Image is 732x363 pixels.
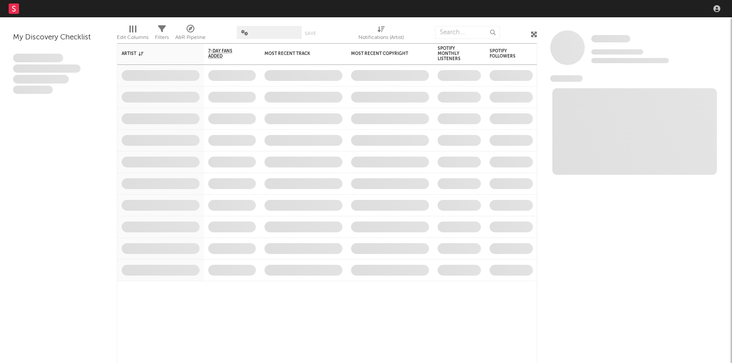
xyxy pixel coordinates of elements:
[117,22,148,47] div: Edit Columns
[175,32,206,43] div: A&R Pipeline
[13,32,104,43] div: My Discovery Checklist
[490,48,520,59] div: Spotify Followers
[591,35,630,42] span: Some Artist
[591,58,669,63] span: 0 fans last week
[591,49,643,55] span: Tracking Since: [DATE]
[13,64,81,73] span: Integer aliquet in purus et
[591,35,630,43] a: Some Artist
[358,32,404,43] div: Notifications (Artist)
[13,54,63,62] span: Lorem ipsum dolor
[351,51,416,56] div: Most Recent Copyright
[305,31,316,36] button: Save
[13,86,53,94] span: Aliquam viverra
[175,22,206,47] div: A&R Pipeline
[117,32,148,43] div: Edit Columns
[208,48,243,59] span: 7-Day Fans Added
[13,75,69,84] span: Praesent ac interdum
[358,22,404,47] div: Notifications (Artist)
[438,46,468,61] div: Spotify Monthly Listeners
[435,26,500,39] input: Search...
[264,51,329,56] div: Most Recent Track
[550,75,583,82] span: News Feed
[155,32,169,43] div: Filters
[155,22,169,47] div: Filters
[122,51,187,56] div: Artist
